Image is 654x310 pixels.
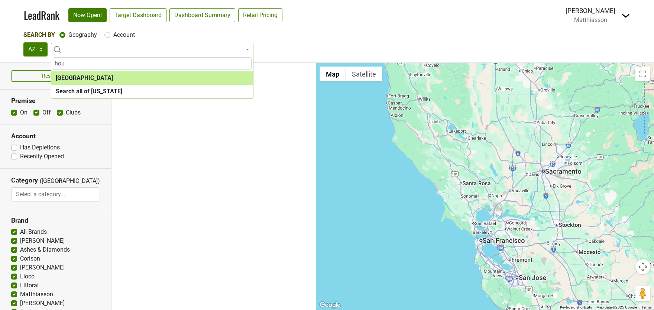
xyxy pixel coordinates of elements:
button: Show satellite imagery [346,67,382,81]
span: Matthiasson [574,16,607,23]
a: Target Dashboard [110,8,166,22]
div: [PERSON_NAME] [566,6,615,16]
button: Map camera controls [635,259,650,274]
a: Retail Pricing [238,8,282,22]
span: ([GEOGRAPHIC_DATA]) [40,177,55,187]
label: On [20,108,27,117]
button: Drag Pegman onto the map to open Street View [635,286,650,301]
label: [PERSON_NAME] [20,299,65,308]
button: Show street map [320,67,346,81]
label: All Brands [20,227,47,236]
label: [PERSON_NAME] [20,236,65,245]
label: Recently Opened [20,152,64,161]
a: Now Open! [68,8,107,22]
img: Google [318,300,342,310]
h3: Category [11,177,38,184]
b: [GEOGRAPHIC_DATA] [56,74,113,81]
h3: Account [11,132,100,140]
label: Clubs [66,108,81,117]
span: Search By [23,31,55,38]
label: [PERSON_NAME] [20,263,65,272]
a: Terms (opens in new tab) [641,305,652,309]
input: Select a category... [12,187,100,201]
label: Off [42,108,51,117]
label: Account [113,30,135,39]
a: LeadRank [24,7,59,23]
h3: Premise [11,97,100,105]
a: Dashboard Summary [169,8,235,22]
img: Dropdown Menu [621,11,630,20]
label: Corison [20,254,40,263]
span: Map data ©2025 Google [596,305,637,309]
label: Has Depletions [20,143,60,152]
a: Open this area in Google Maps (opens a new window) [318,300,342,310]
label: Lioco [20,272,35,281]
span: ▼ [56,178,62,184]
label: Ashes & Diamonds [20,245,70,254]
b: Search all of [US_STATE] [56,88,122,95]
label: Littorai [20,281,39,290]
button: Reset filters [11,70,100,82]
label: Geography [68,30,97,39]
label: Matthiasson [20,290,53,299]
button: Toggle fullscreen view [635,67,650,81]
h3: Brand [11,217,100,225]
button: Keyboard shortcuts [560,305,592,310]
